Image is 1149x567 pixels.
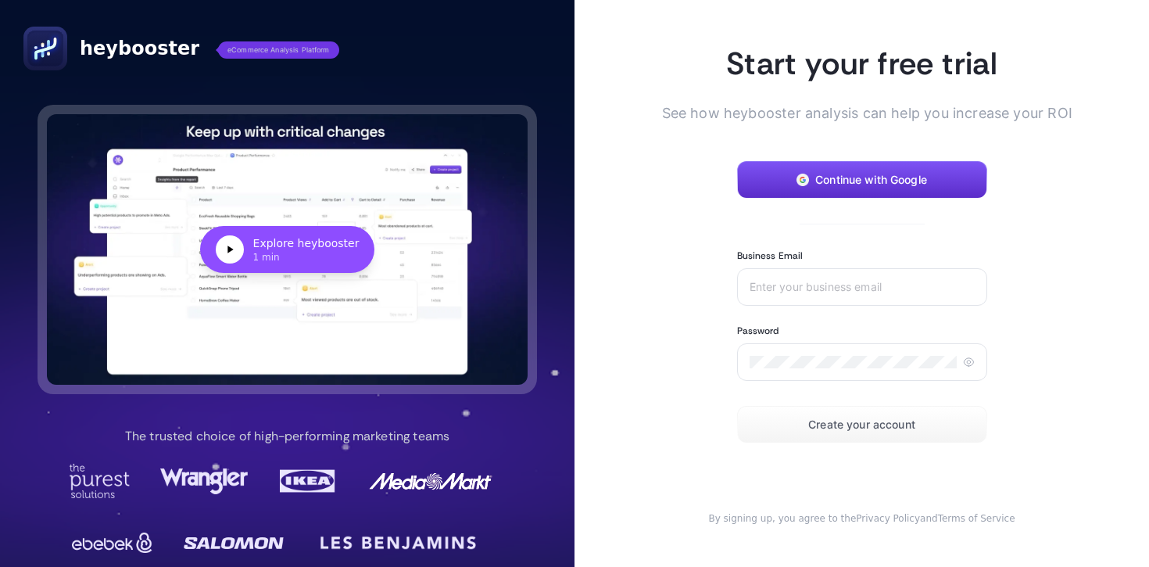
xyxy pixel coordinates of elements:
div: Explore heybooster [253,235,360,251]
div: and [687,512,1037,525]
h1: Start your free trial [687,43,1037,84]
span: Create your account [808,418,915,431]
button: Explore heybooster1 min [47,114,528,385]
div: 1 min [253,251,360,264]
img: Wrangler [160,464,248,498]
a: Terms of Service [938,513,1015,524]
img: Purest [69,464,131,498]
span: eCommerce Analysis Platform [218,41,339,59]
a: Privacy Policy [856,513,920,524]
input: Enter your business email [750,281,975,293]
img: Ebebek [69,527,156,558]
img: Ikea [277,464,339,498]
img: Salomon [184,527,284,558]
img: MediaMarkt [368,464,493,498]
img: LesBenjamin [311,524,486,562]
button: Continue with Google [737,161,987,199]
p: The trusted choice of high-performing marketing teams [125,427,449,446]
label: Business Email [737,249,804,262]
a: heyboostereCommerce Analysis Platform [23,27,339,70]
span: By signing up, you agree to the [708,513,856,524]
label: Password [737,325,779,337]
button: Create your account [737,406,987,443]
span: Continue with Google [815,174,927,186]
span: heybooster [80,36,199,61]
span: See how heybooster analysis can help you increase your ROI [662,102,1037,124]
